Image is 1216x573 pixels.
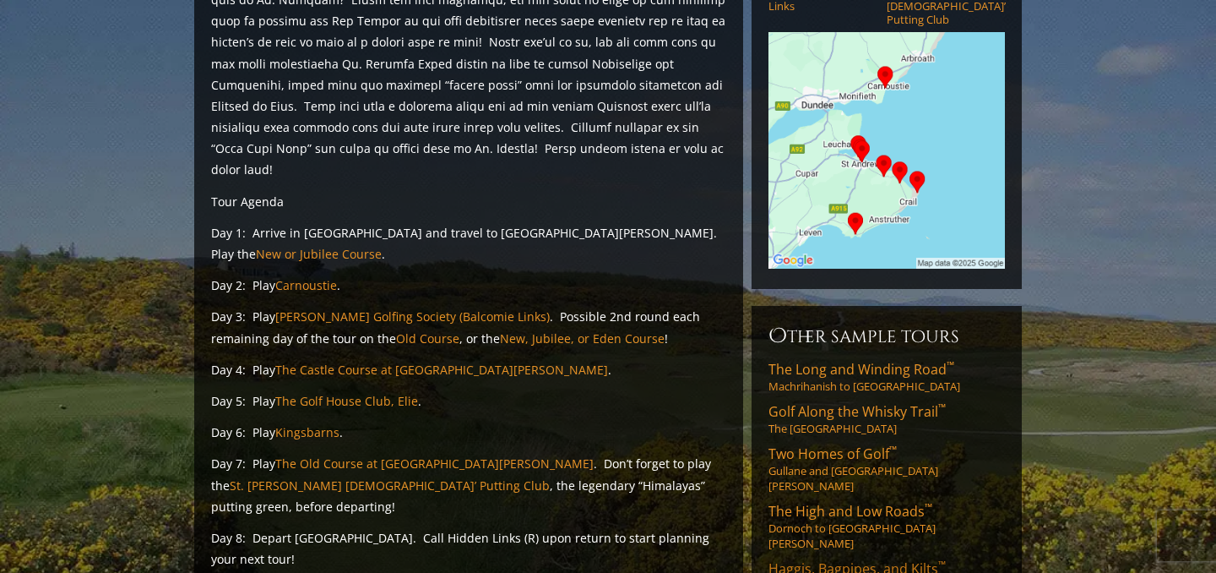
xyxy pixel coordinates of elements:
a: The Golf House Club, Elie [275,393,418,409]
a: The Castle Course at [GEOGRAPHIC_DATA][PERSON_NAME] [275,362,608,378]
span: Two Homes of Golf [768,445,897,463]
a: St. [PERSON_NAME] [DEMOGRAPHIC_DATA]’ Putting Club [230,477,550,494]
p: Day 3: Play . Possible 2nd round each remaining day of the tour on the , or the ! [211,306,726,348]
sup: ™ [889,443,897,457]
p: Day 4: Play . [211,359,726,380]
p: Day 2: Play . [211,275,726,296]
sup: ™ [947,358,954,373]
p: Day 8: Depart [GEOGRAPHIC_DATA]. Call Hidden Links (R) upon return to start planning your next tour! [211,527,726,570]
a: Carnoustie [275,277,337,293]
img: Google Map of Tour Courses [768,32,1005,269]
a: Old Course [396,330,459,347]
a: The Long and Winding Road™Machrihanish to [GEOGRAPHIC_DATA] [768,360,1005,394]
p: Day 1: Arrive in [GEOGRAPHIC_DATA] and travel to [GEOGRAPHIC_DATA][PERSON_NAME]. Play the . [211,222,726,265]
p: Day 7: Play . Don’t forget to play the , the legendary “Himalayas” putting green, before departing! [211,453,726,517]
p: Tour Agenda [211,191,726,212]
a: Golf Along the Whisky Trail™The [GEOGRAPHIC_DATA] [768,402,1005,436]
span: Golf Along the Whisky Trail [768,402,946,421]
a: Two Homes of Golf™Gullane and [GEOGRAPHIC_DATA][PERSON_NAME] [768,445,1005,494]
sup: ™ [925,500,932,515]
a: Kingsbarns [275,424,339,440]
sup: ™ [938,401,946,415]
p: Day 5: Play . [211,390,726,412]
a: [PERSON_NAME] Golfing Society (Balcomie Links) [275,308,550,325]
span: The High and Low Roads [768,502,932,521]
sup: ™ [938,558,946,572]
span: The Long and Winding Road [768,360,954,379]
a: New, Jubilee, or Eden Course [500,330,665,347]
a: New or Jubilee Course [256,246,382,262]
p: Day 6: Play . [211,422,726,443]
a: The High and Low Roads™Dornoch to [GEOGRAPHIC_DATA][PERSON_NAME] [768,502,1005,551]
a: The Old Course at [GEOGRAPHIC_DATA][PERSON_NAME] [275,456,594,472]
h6: Other Sample Tours [768,323,1005,350]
